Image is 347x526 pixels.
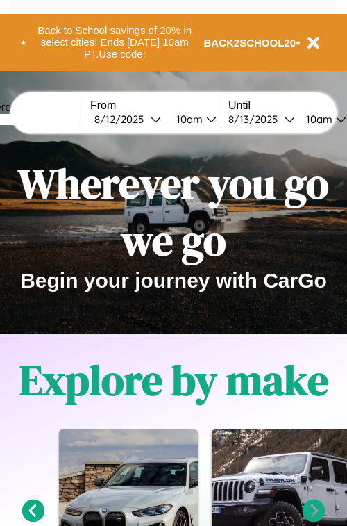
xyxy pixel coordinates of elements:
div: 10am [169,113,206,126]
label: From [90,99,221,112]
div: 8 / 13 / 2025 [228,113,285,126]
div: 8 / 12 / 2025 [94,113,151,126]
button: 10am [165,112,221,126]
h1: Explore by make [19,352,328,409]
div: 10am [299,113,336,126]
button: Back to School savings of 20% in select cities! Ends [DATE] 10am PT.Use code: [26,21,204,64]
b: BACK2SCHOOL20 [204,37,296,49]
button: 8/12/2025 [90,112,165,126]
